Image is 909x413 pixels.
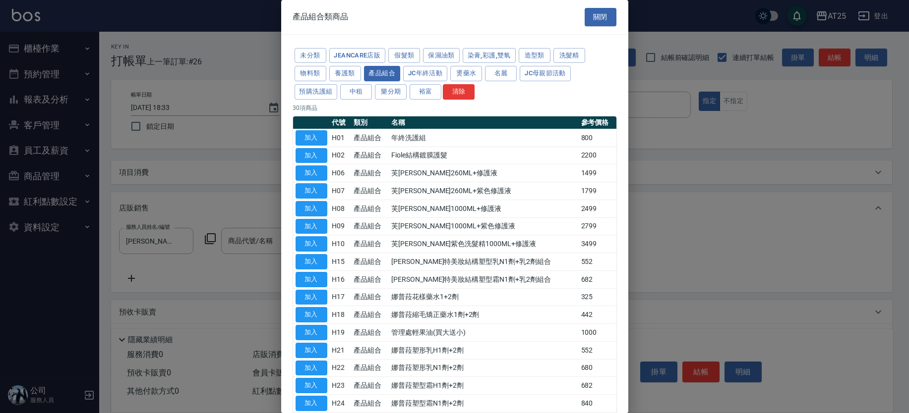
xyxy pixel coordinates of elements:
[293,12,349,22] span: 產品組合類商品
[410,84,441,100] button: 裕富
[389,253,578,271] td: [PERSON_NAME]特美妝結構塑型乳N1劑+乳2劑組合
[579,147,616,164] td: 2200
[389,217,578,235] td: 芙[PERSON_NAME]1000ML+紫色修護液
[330,288,352,306] td: H17
[330,217,352,235] td: H09
[296,343,327,358] button: 加入
[579,182,616,200] td: 1799
[579,116,616,129] th: 參考價格
[389,147,578,164] td: Fiole結構鍍膜護髮
[329,48,386,63] button: JeanCare店販
[450,66,482,81] button: 燙藥水
[351,182,389,200] td: 產品組合
[351,147,389,164] td: 產品組合
[296,201,327,216] button: 加入
[330,377,352,395] td: H23
[579,324,616,342] td: 1000
[330,270,352,288] td: H16
[389,235,578,253] td: 芙[PERSON_NAME]紫色洗髮精1000ML+修護液
[296,325,327,340] button: 加入
[389,359,578,377] td: 娜普菈塑形乳N1劑+2劑
[351,377,389,395] td: 產品組合
[330,147,352,164] td: H02
[340,84,372,100] button: 中租
[351,306,389,324] td: 產品組合
[485,66,517,81] button: 名麗
[330,306,352,324] td: H18
[579,253,616,271] td: 552
[330,253,352,271] td: H15
[585,8,616,26] button: 關閉
[389,129,578,147] td: 年終洗護組
[351,395,389,413] td: 產品組合
[389,288,578,306] td: 娜普菈花樣藥水1+2劑
[463,48,516,63] button: 染膏,彩護,雙氧
[579,200,616,217] td: 2499
[579,288,616,306] td: 325
[389,116,578,129] th: 名稱
[351,288,389,306] td: 產品組合
[389,306,578,324] td: 娜普菈縮毛矯正藥水1劑+2劑
[389,324,578,342] td: 管理處輕果油(買大送小)
[351,341,389,359] td: 產品組合
[296,361,327,376] button: 加入
[375,84,407,100] button: 樂分期
[296,307,327,322] button: 加入
[443,84,475,100] button: 清除
[579,217,616,235] td: 2799
[329,66,361,81] button: 養護類
[330,359,352,377] td: H22
[293,103,616,112] p: 30 項商品
[330,341,352,359] td: H21
[330,116,352,129] th: 代號
[389,200,578,217] td: 芙[PERSON_NAME]1000ML+修護液
[579,359,616,377] td: 680
[389,182,578,200] td: 芙[PERSON_NAME]260ML+紫色修護液
[579,270,616,288] td: 682
[296,272,327,287] button: 加入
[423,48,460,63] button: 保濕油類
[351,359,389,377] td: 產品組合
[295,48,326,63] button: 未分類
[330,164,352,182] td: H06
[351,129,389,147] td: 產品組合
[296,290,327,305] button: 加入
[403,66,447,81] button: JC年終活動
[296,236,327,252] button: 加入
[296,219,327,234] button: 加入
[296,254,327,269] button: 加入
[351,217,389,235] td: 產品組合
[579,235,616,253] td: 3499
[296,396,327,411] button: 加入
[579,306,616,324] td: 442
[330,200,352,217] td: H08
[389,164,578,182] td: 芙[PERSON_NAME]260ML+修護液
[389,377,578,395] td: 娜普菈塑型霜H1劑+2劑
[351,164,389,182] td: 產品組合
[330,395,352,413] td: H24
[296,183,327,199] button: 加入
[579,164,616,182] td: 1499
[579,377,616,395] td: 682
[351,116,389,129] th: 類別
[351,270,389,288] td: 產品組合
[520,66,571,81] button: JC母親節活動
[519,48,550,63] button: 造型類
[296,378,327,393] button: 加入
[296,148,327,163] button: 加入
[351,200,389,217] td: 產品組合
[351,324,389,342] td: 產品組合
[579,341,616,359] td: 552
[330,235,352,253] td: H10
[296,165,327,181] button: 加入
[389,341,578,359] td: 娜普菈塑形乳H1劑+2劑
[579,395,616,413] td: 840
[296,130,327,146] button: 加入
[295,84,338,100] button: 預購洗護組
[295,66,326,81] button: 物料類
[579,129,616,147] td: 800
[330,182,352,200] td: H07
[330,324,352,342] td: H19
[553,48,585,63] button: 洗髮精
[351,235,389,253] td: 產品組合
